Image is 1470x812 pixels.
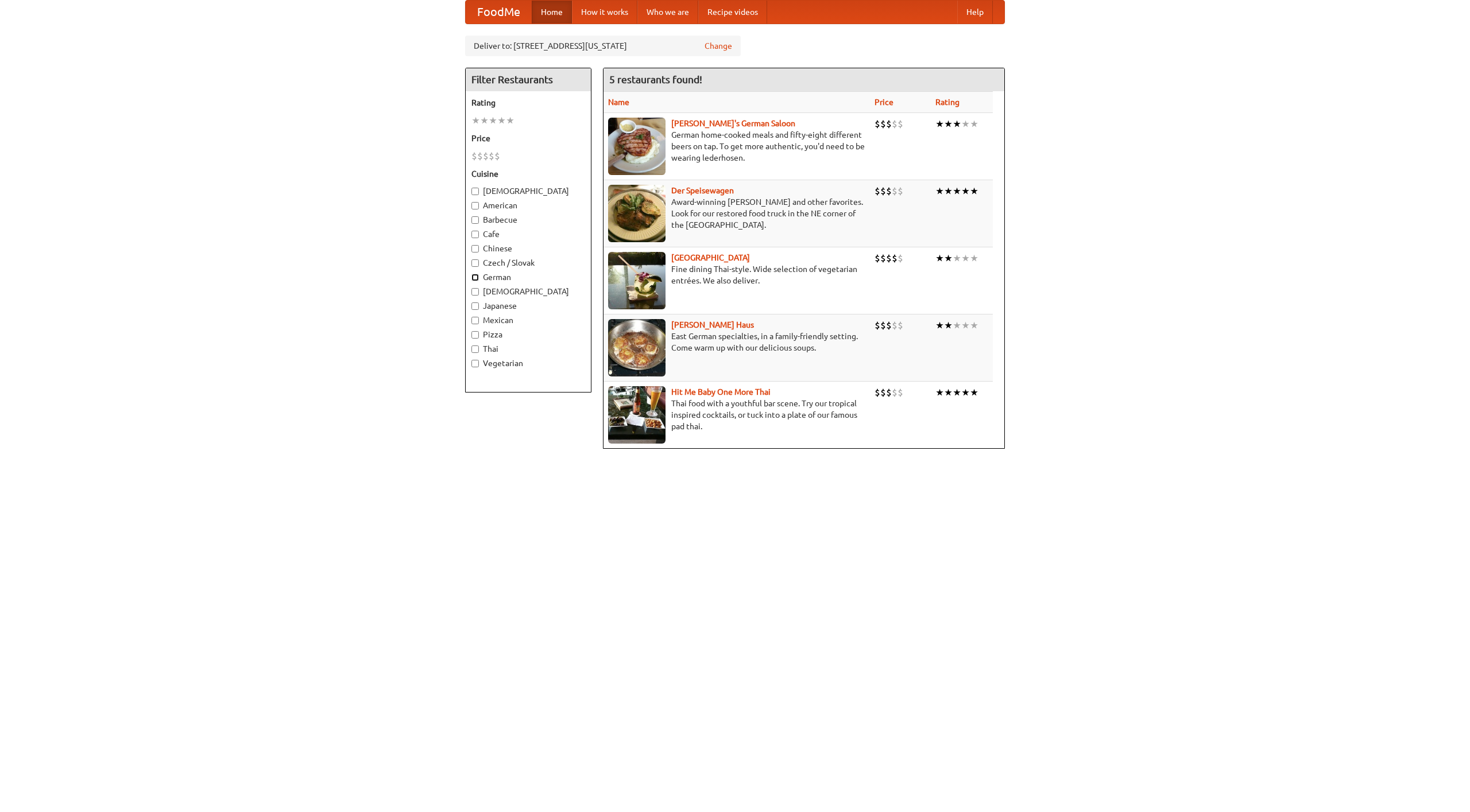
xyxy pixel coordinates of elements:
li: ★ [497,114,506,127]
a: Recipe videos [698,1,767,24]
li: ★ [944,118,953,130]
label: Barbecue [471,214,585,226]
li: $ [880,185,886,197]
li: $ [875,185,880,197]
a: [GEOGRAPHIC_DATA] [671,253,750,262]
li: ★ [961,319,970,332]
input: German [471,274,479,281]
li: ★ [970,319,978,332]
li: $ [880,319,886,332]
input: American [471,202,479,209]
h4: Filter Restaurants [466,68,591,91]
b: [PERSON_NAME]'s German Saloon [671,119,795,128]
a: Home [532,1,572,24]
li: ★ [506,114,514,127]
a: [PERSON_NAME] Haus [671,320,754,329]
li: ★ [953,185,961,197]
input: Chinese [471,245,479,252]
li: ★ [953,252,961,265]
p: Award-winning [PERSON_NAME] and other favorites. Look for our restored food truck in the NE corne... [608,196,865,231]
li: ★ [489,114,497,127]
li: ★ [944,185,953,197]
li: ★ [970,185,978,197]
li: ★ [970,118,978,130]
li: $ [886,252,892,265]
label: Chinese [471,243,585,254]
p: East German specialties, in a family-friendly setting. Come warm up with our delicious soups. [608,331,865,353]
li: ★ [480,114,489,127]
a: Help [957,1,993,24]
li: $ [494,150,500,162]
a: Der Speisewagen [671,186,734,195]
li: $ [892,185,898,197]
input: [DEMOGRAPHIC_DATA] [471,188,479,195]
li: $ [886,118,892,130]
li: ★ [970,386,978,399]
a: Rating [935,98,960,107]
label: Mexican [471,314,585,326]
img: esthers.jpg [608,118,666,175]
li: $ [477,150,483,162]
p: Thai food with a youthful bar scene. Try our tropical inspired cocktails, or tuck into a plate of... [608,398,865,432]
a: How it works [572,1,637,24]
label: American [471,200,585,211]
p: Fine dining Thai-style. Wide selection of vegetarian entrées. We also deliver. [608,263,865,286]
li: $ [898,386,903,399]
li: ★ [944,386,953,399]
li: ★ [935,185,944,197]
input: Thai [471,345,479,353]
li: $ [875,386,880,399]
li: ★ [471,114,480,127]
li: $ [892,386,898,399]
a: Hit Me Baby One More Thai [671,387,771,397]
li: $ [886,386,892,399]
li: ★ [961,118,970,130]
img: satay.jpg [608,252,666,309]
ng-pluralize: 5 restaurants found! [609,74,702,85]
a: Name [608,98,629,107]
label: Thai [471,343,585,355]
li: $ [898,319,903,332]
h5: Rating [471,97,585,108]
li: $ [892,319,898,332]
li: $ [880,118,886,130]
input: [DEMOGRAPHIC_DATA] [471,288,479,296]
li: ★ [935,319,944,332]
li: ★ [953,319,961,332]
input: Mexican [471,317,479,324]
li: $ [875,319,880,332]
label: [DEMOGRAPHIC_DATA] [471,286,585,297]
li: ★ [944,319,953,332]
li: ★ [935,118,944,130]
input: Czech / Slovak [471,259,479,267]
label: Vegetarian [471,358,585,369]
li: ★ [953,118,961,130]
li: ★ [961,386,970,399]
img: speisewagen.jpg [608,185,666,242]
label: Czech / Slovak [471,257,585,269]
input: Cafe [471,231,479,238]
li: $ [875,252,880,265]
input: Japanese [471,302,479,310]
li: ★ [970,252,978,265]
li: ★ [961,252,970,265]
h5: Price [471,133,585,144]
label: [DEMOGRAPHIC_DATA] [471,185,585,197]
h5: Cuisine [471,168,585,180]
li: ★ [944,252,953,265]
label: Cafe [471,228,585,240]
img: babythai.jpg [608,386,666,444]
li: $ [489,150,494,162]
li: $ [898,185,903,197]
input: Vegetarian [471,360,479,367]
a: Who we are [637,1,698,24]
li: $ [892,252,898,265]
li: $ [471,150,477,162]
a: Change [705,40,732,52]
li: ★ [953,386,961,399]
a: Price [875,98,893,107]
div: Deliver to: [STREET_ADDRESS][US_STATE] [465,36,741,56]
li: $ [892,118,898,130]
